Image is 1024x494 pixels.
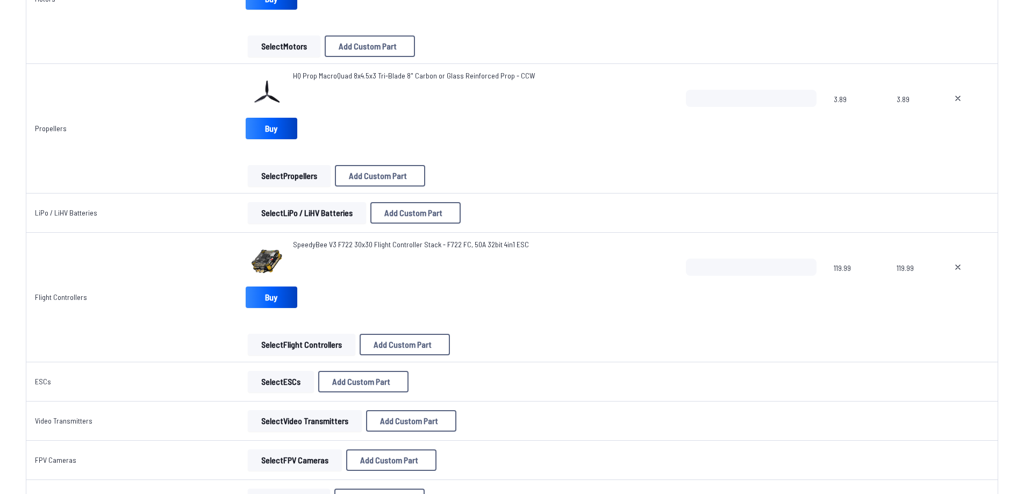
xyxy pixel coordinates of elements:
[248,35,320,57] button: SelectMotors
[35,124,67,133] a: Propellers
[293,71,535,80] span: HQ Prop MacroQuad 8x4.5x3 Tri-Blade 8" Carbon or Glass Reinforced Prop - CCW
[246,202,368,224] a: SelectLiPo / LiHV Batteries
[374,340,432,349] span: Add Custom Part
[35,292,87,302] a: Flight Controllers
[35,208,97,217] a: LiPo / LiHV Batteries
[293,70,535,81] a: HQ Prop MacroQuad 8x4.5x3 Tri-Blade 8" Carbon or Glass Reinforced Prop - CCW
[360,456,418,464] span: Add Custom Part
[35,416,92,425] a: Video Transmitters
[332,377,390,386] span: Add Custom Part
[897,90,927,141] span: 3.89
[897,259,927,310] span: 119.99
[246,410,364,432] a: SelectVideo Transmitters
[384,209,442,217] span: Add Custom Part
[360,334,450,355] button: Add Custom Part
[834,259,879,310] span: 119.99
[246,449,344,471] a: SelectFPV Cameras
[339,42,397,51] span: Add Custom Part
[248,202,366,224] button: SelectLiPo / LiHV Batteries
[246,371,316,392] a: SelectESCs
[346,449,436,471] button: Add Custom Part
[366,410,456,432] button: Add Custom Part
[248,371,314,392] button: SelectESCs
[248,334,355,355] button: SelectFlight Controllers
[246,70,289,113] img: image
[349,171,407,180] span: Add Custom Part
[246,118,297,139] a: Buy
[293,239,529,250] a: SpeedyBee V3 F722 30x30 Flight Controller Stack - F722 FC, 50A 32bit 4in1 ESC
[834,90,879,141] span: 3.89
[246,287,297,308] a: Buy
[35,455,76,464] a: FPV Cameras
[380,417,438,425] span: Add Custom Part
[248,410,362,432] button: SelectVideo Transmitters
[248,449,342,471] button: SelectFPV Cameras
[246,35,323,57] a: SelectMotors
[246,165,333,187] a: SelectPropellers
[246,334,357,355] a: SelectFlight Controllers
[248,165,331,187] button: SelectPropellers
[335,165,425,187] button: Add Custom Part
[293,240,529,249] span: SpeedyBee V3 F722 30x30 Flight Controller Stack - F722 FC, 50A 32bit 4in1 ESC
[246,239,289,282] img: image
[370,202,461,224] button: Add Custom Part
[318,371,409,392] button: Add Custom Part
[325,35,415,57] button: Add Custom Part
[35,377,51,386] a: ESCs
